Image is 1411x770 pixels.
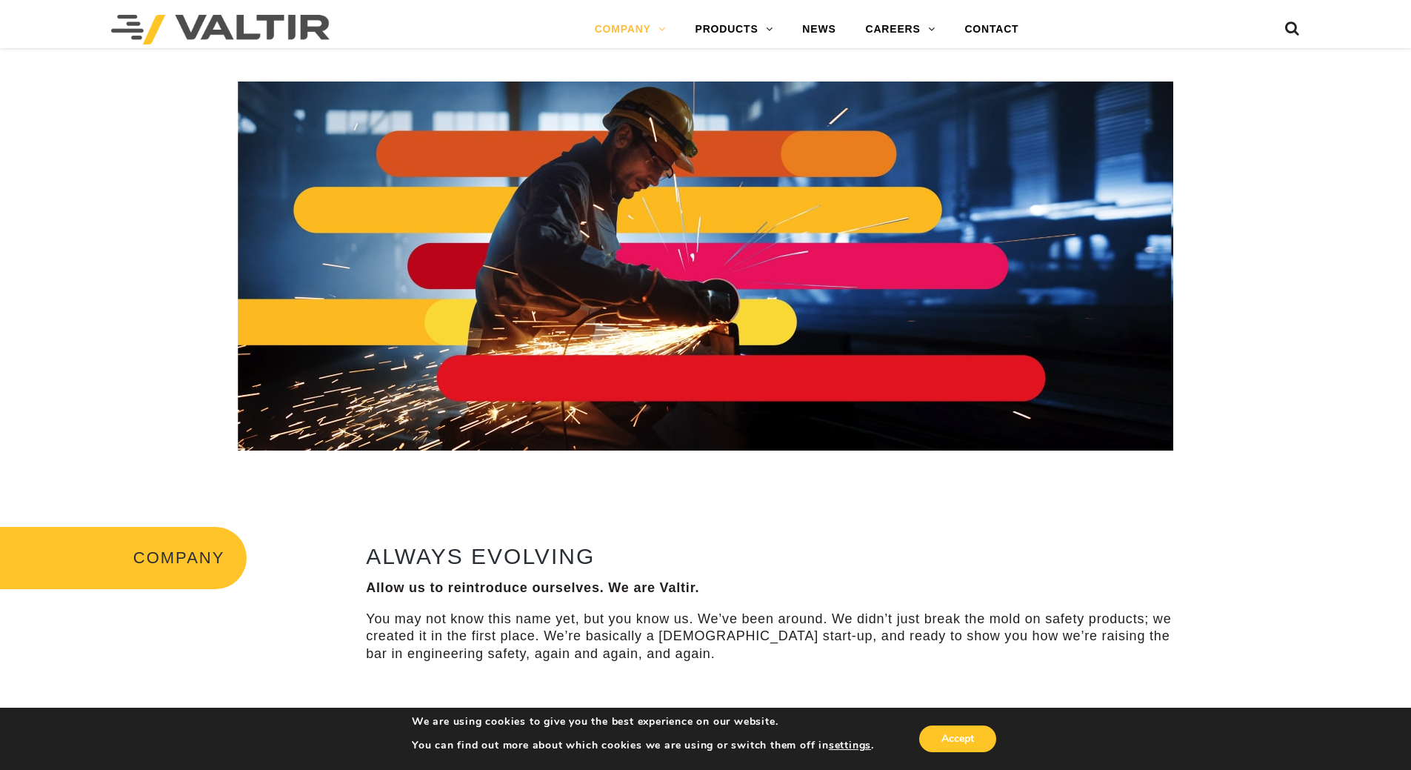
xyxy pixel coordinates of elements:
p: You may not know this name yet, but you know us. We’ve been around. We didn’t just break the mold... [366,611,1186,663]
a: CONTACT [950,15,1033,44]
h2: ALWAYS EVOLVING [366,544,1186,568]
a: PRODUCTS [681,15,788,44]
a: NEWS [787,15,850,44]
img: Valtir [111,15,330,44]
strong: Allow us to reintroduce ourselves. We are Valtir. [366,580,699,595]
a: COMPANY [580,15,681,44]
button: Accept [919,726,996,752]
a: CAREERS [851,15,950,44]
p: We are using cookies to give you the best experience on our website. [412,715,874,728]
button: settings [829,739,871,752]
p: You can find out more about which cookies we are using or switch them off in . [412,739,874,752]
